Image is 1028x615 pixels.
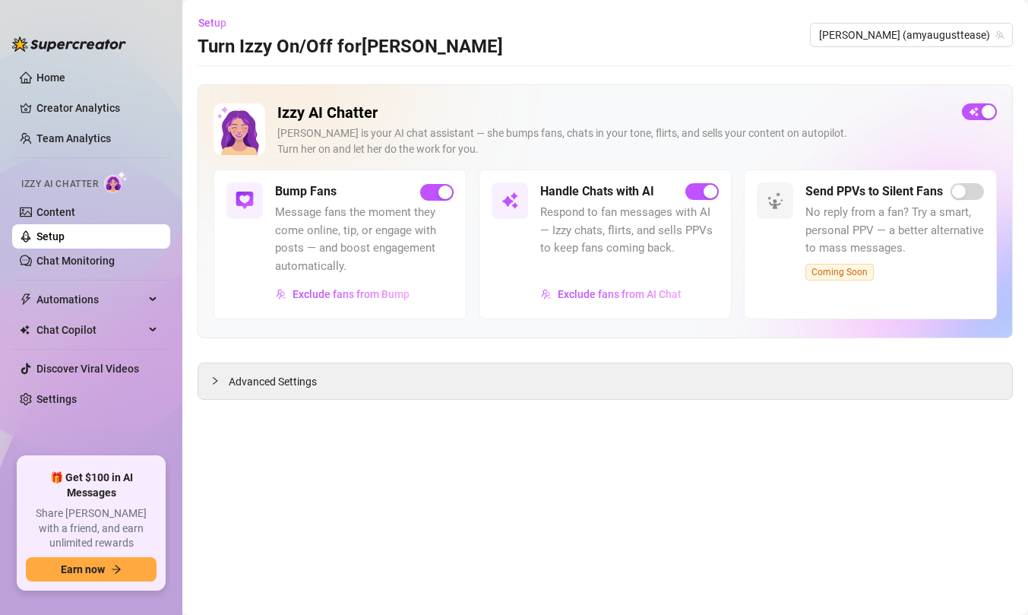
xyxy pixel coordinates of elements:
[36,318,144,342] span: Chat Copilot
[36,287,144,312] span: Automations
[210,372,229,389] div: collapsed
[558,288,682,300] span: Exclude fans from AI Chat
[805,264,874,281] span: Coming Soon
[275,182,337,201] h5: Bump Fans
[36,206,75,218] a: Content
[766,192,784,210] img: svg%3e
[236,192,254,210] img: svg%3e
[36,393,77,405] a: Settings
[26,506,157,551] span: Share [PERSON_NAME] with a friend, and earn unlimited rewards
[198,35,503,59] h3: Turn Izzy On/Off for [PERSON_NAME]
[277,125,950,157] div: [PERSON_NAME] is your AI chat assistant — she bumps fans, chats in your tone, flirts, and sells y...
[12,36,126,52] img: logo-BBDzfeDw.svg
[805,204,984,258] span: No reply from a fan? Try a smart, personal PPV — a better alternative to mass messages.
[277,103,950,122] h2: Izzy AI Chatter
[36,255,115,267] a: Chat Monitoring
[214,103,265,155] img: Izzy AI Chatter
[36,71,65,84] a: Home
[210,376,220,385] span: collapsed
[198,17,226,29] span: Setup
[36,96,158,120] a: Creator Analytics
[275,282,410,306] button: Exclude fans from Bump
[540,282,682,306] button: Exclude fans from AI Chat
[541,289,552,300] img: svg%3e
[26,557,157,582] button: Earn nowarrow-right
[819,24,1004,46] span: Amy (amyaugusttease)
[198,11,239,35] button: Setup
[805,182,943,201] h5: Send PPVs to Silent Fans
[995,30,1004,40] span: team
[26,471,157,500] span: 🎁 Get $100 in AI Messages
[104,171,128,193] img: AI Chatter
[111,564,122,575] span: arrow-right
[276,289,286,300] img: svg%3e
[501,192,519,210] img: svg%3e
[20,325,30,335] img: Chat Copilot
[540,182,654,201] h5: Handle Chats with AI
[36,363,139,375] a: Discover Viral Videos
[36,230,65,243] a: Setup
[20,293,32,306] span: thunderbolt
[293,288,410,300] span: Exclude fans from Bump
[21,177,98,192] span: Izzy AI Chatter
[275,204,454,275] span: Message fans the moment they come online, tip, or engage with posts — and boost engagement automa...
[976,563,1013,600] iframe: Intercom live chat
[540,204,719,258] span: Respond to fan messages with AI — Izzy chats, flirts, and sells PPVs to keep fans coming back.
[61,563,105,575] span: Earn now
[229,373,317,390] span: Advanced Settings
[36,132,111,144] a: Team Analytics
